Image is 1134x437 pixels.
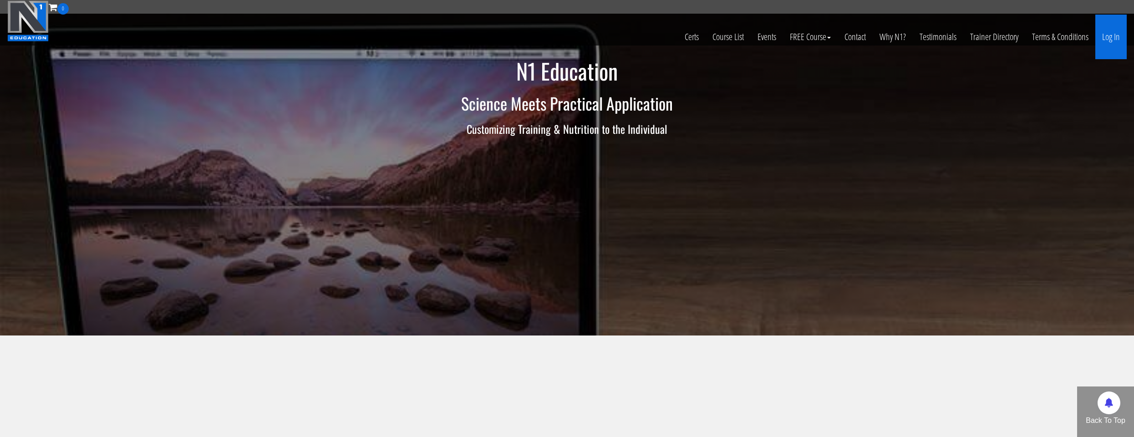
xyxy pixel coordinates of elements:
a: Events [751,15,783,59]
h1: N1 Education [301,59,834,83]
a: Certs [678,15,706,59]
a: Log In [1095,15,1127,59]
a: Terms & Conditions [1025,15,1095,59]
h3: Customizing Training & Nutrition to the Individual [301,123,834,135]
a: Trainer Directory [963,15,1025,59]
a: Testimonials [913,15,963,59]
a: Contact [838,15,873,59]
a: 0 [49,1,69,13]
h2: Science Meets Practical Application [301,94,834,112]
p: Back To Top [1077,415,1134,426]
span: 0 [57,3,69,15]
a: FREE Course [783,15,838,59]
a: Why N1? [873,15,913,59]
img: n1-education [7,0,49,41]
a: Course List [706,15,751,59]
